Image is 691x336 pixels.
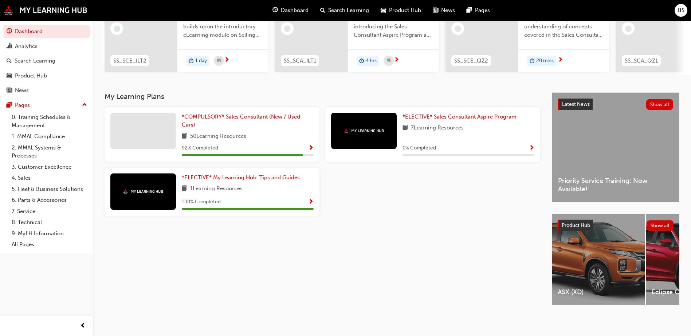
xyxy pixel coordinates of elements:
[113,57,146,65] span: SS_SCE_ILT2
[536,57,554,65] span: 20 mins
[625,25,632,32] span: learningRecordVerb_NONE-icon
[454,57,488,65] span: SS_SCE_QZ2
[3,84,90,97] a: News
[7,28,12,35] span: guage-icon
[467,6,472,15] span: pages-icon
[190,184,243,193] span: 1 Learning Resources
[308,197,314,207] button: Show Progress
[3,54,90,68] a: Search Learning
[314,3,375,18] a: search-iconSearch Learning
[354,15,433,39] span: Online instructor led session introducing the Sales Consultant Aspire Program and outlining what ...
[7,58,12,64] span: search-icon
[114,25,120,32] span: learningRecordVerb_NONE-icon
[82,100,87,110] span: up-icon
[7,87,12,94] span: news-icon
[320,6,325,15] span: search-icon
[389,6,421,15] span: Product Hub
[308,145,314,152] span: Show Progress
[9,206,90,217] a: 7. Service
[433,6,438,15] span: news-icon
[183,15,263,39] span: This instructor led session builds upon the introductory eLearning module on Selling Solutions.
[328,6,369,15] span: Search Learning
[182,113,300,128] span: *COMPULSORY* Sales Consultant (New / Used Cars)
[3,25,90,38] a: Dashboard
[15,42,38,51] div: Analytics
[182,184,187,193] span: book-icon
[427,3,461,18] a: news-iconNews
[284,57,316,65] span: SS_SCA_ILT1
[678,6,684,15] span: BS
[9,131,90,142] a: 1. MMAL Compliance
[394,57,399,64] span: next-icon
[647,220,674,231] button: Show all
[189,56,194,66] span: duration-icon
[558,220,674,231] a: Product HubShow all
[7,43,12,50] span: chart-icon
[9,161,90,173] a: 3. Customer Excellence
[182,173,303,182] a: *ELECTIVE* My Learning Hub: Tips and Guides
[366,57,377,65] span: 4 hrs
[9,195,90,206] a: 6. Parts & Accessories
[403,124,408,133] span: book-icon
[562,101,590,107] span: Latest News
[224,57,229,64] span: next-icon
[403,113,517,120] span: *ELECTIVE* Sales Consultant Aspire Program
[3,23,90,99] button: DashboardAnalyticsSearch LearningProduct HubNews
[558,177,673,193] span: Priority Service Training: Now Available!
[381,6,386,15] span: car-icon
[9,239,90,250] a: All Pages
[15,86,29,95] div: News
[105,92,540,101] h3: My Learning Plans
[281,6,309,15] span: Dashboard
[558,57,563,64] span: next-icon
[9,172,90,184] a: 4. Sales
[9,142,90,161] a: 2. MMAL Systems & Processes
[675,4,687,17] button: BS
[529,145,534,152] span: Show Progress
[441,6,455,15] span: News
[182,198,221,206] span: 100 % Completed
[375,3,427,18] a: car-iconProduct Hub
[552,92,679,202] a: Latest NewsShow allPriority Service Training: Now Available!
[7,73,12,79] span: car-icon
[4,5,87,15] img: mmal
[359,56,364,66] span: duration-icon
[195,57,207,65] span: 1 day
[80,321,86,331] span: prev-icon
[267,3,314,18] a: guage-iconDashboard
[217,56,221,65] span: calendar-icon
[15,72,47,80] div: Product Hub
[646,99,674,110] button: Show all
[530,56,535,66] span: duration-icon
[3,40,90,53] a: Analytics
[182,144,218,152] span: 92 % Completed
[387,56,390,65] span: calendar-icon
[403,144,436,152] span: 0 % Completed
[558,99,673,110] a: Latest NewsShow all
[475,6,490,15] span: Pages
[344,128,384,133] img: mmal
[182,132,187,141] span: book-icon
[123,189,163,194] img: mmal
[9,217,90,228] a: 8. Technical
[7,102,12,109] span: pages-icon
[308,199,314,205] span: Show Progress
[9,228,90,239] a: 9. MyLH Information
[9,112,90,131] a: 0. Training Schedules & Management
[558,288,639,296] span: ASX (XD)
[182,174,300,181] span: *ELECTIVE* My Learning Hub: Tips and Guides
[15,57,55,65] div: Search Learning
[308,144,314,153] button: Show Progress
[529,144,534,153] button: Show Progress
[562,222,590,228] span: Product Hub
[455,25,461,32] span: learningRecordVerb_NONE-icon
[625,57,658,65] span: SS_SCA_QZ1
[461,3,496,18] a: pages-iconPages
[3,99,90,112] button: Pages
[403,113,519,121] a: *ELECTIVE* Sales Consultant Aspire Program
[15,101,30,109] div: Pages
[190,132,246,141] span: 50 Learning Resources
[9,184,90,195] a: 5. Fleet & Business Solutions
